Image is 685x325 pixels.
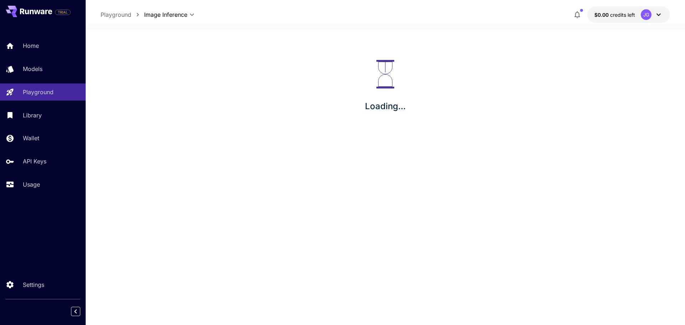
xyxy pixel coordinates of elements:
[76,305,86,318] div: Collapse sidebar
[23,157,46,166] p: API Keys
[23,280,44,289] p: Settings
[23,111,42,120] p: Library
[101,10,144,19] nav: breadcrumb
[23,180,40,189] p: Usage
[23,41,39,50] p: Home
[594,11,635,19] div: $0.00
[55,8,71,16] span: Add your payment card to enable full platform functionality.
[71,307,80,316] button: Collapse sidebar
[587,6,670,23] button: $0.00JG
[55,10,70,15] span: TRIAL
[23,134,39,142] p: Wallet
[610,12,635,18] span: credits left
[594,12,610,18] span: $0.00
[144,10,187,19] span: Image Inference
[23,88,54,96] p: Playground
[23,65,42,73] p: Models
[101,10,131,19] a: Playground
[365,100,406,113] p: Loading...
[641,9,651,20] div: JG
